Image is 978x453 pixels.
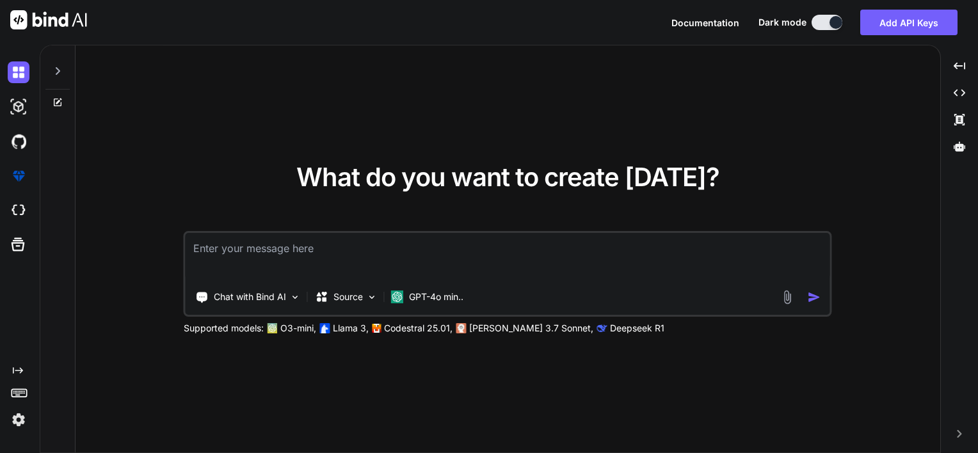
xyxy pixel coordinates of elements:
p: [PERSON_NAME] 3.7 Sonnet, [469,322,593,335]
p: Llama 3, [333,322,369,335]
img: Bind AI [10,10,87,29]
p: Codestral 25.01, [384,322,453,335]
img: Llama2 [320,323,330,333]
img: Pick Models [367,292,378,303]
p: Deepseek R1 [610,322,664,335]
span: What do you want to create [DATE]? [296,161,719,193]
img: claude [456,323,467,333]
img: cloudideIcon [8,200,29,221]
img: darkAi-studio [8,96,29,118]
img: claude [597,323,607,333]
p: Supported models: [184,322,264,335]
p: Source [333,290,363,303]
img: settings [8,409,29,431]
img: githubDark [8,131,29,152]
p: Chat with Bind AI [214,290,286,303]
img: icon [808,290,821,304]
img: darkChat [8,61,29,83]
p: GPT-4o min.. [409,290,463,303]
button: Documentation [671,16,739,29]
button: Add API Keys [860,10,958,35]
img: Pick Tools [290,292,301,303]
p: O3-mini, [280,322,316,335]
img: Mistral-AI [373,324,381,333]
img: attachment [780,290,795,305]
img: GPT-4o mini [391,290,404,303]
span: Dark mode [758,16,806,29]
img: GPT-4 [268,323,278,333]
img: premium [8,165,29,187]
span: Documentation [671,17,739,28]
